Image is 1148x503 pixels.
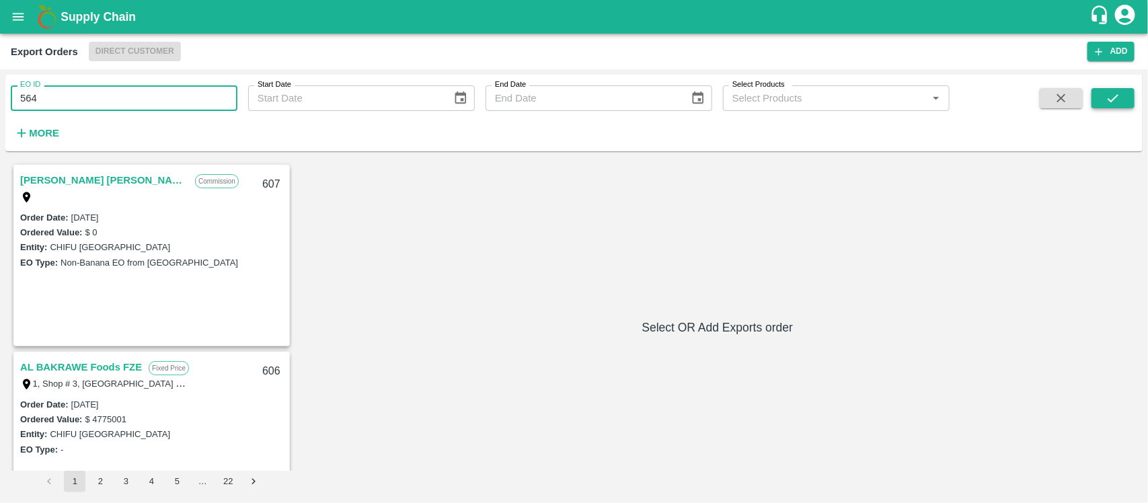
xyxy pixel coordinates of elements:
p: Commission [195,174,239,188]
button: open drawer [3,1,34,32]
label: [DATE] [71,212,99,223]
img: logo [34,3,61,30]
label: Entity: [20,429,47,439]
button: Go to page 22 [217,471,239,492]
button: Add [1087,42,1135,61]
input: Enter EO ID [11,85,237,111]
label: [DATE] [71,399,99,410]
button: Choose date [685,85,711,111]
button: More [11,122,63,145]
strong: More [29,128,59,139]
label: CHIFU [GEOGRAPHIC_DATA] [50,429,170,439]
b: Supply Chain [61,10,136,24]
button: Open [927,89,945,107]
button: Choose date [448,85,473,111]
nav: pagination navigation [36,471,266,492]
div: 606 [254,356,289,387]
div: … [192,475,213,488]
button: Go to next page [243,471,264,492]
input: End Date [486,85,680,111]
p: Fixed Price [149,361,189,375]
label: EO Type: [20,258,58,268]
div: Export Orders [11,43,78,61]
div: account of current user [1113,3,1137,31]
button: page 1 [64,471,85,492]
button: Go to page 4 [141,471,162,492]
div: 607 [254,169,289,200]
a: AL BAKRAWE Foods FZE [20,358,142,376]
label: Non-Banana EO from [GEOGRAPHIC_DATA] [61,258,238,268]
label: EO Type: [20,444,58,455]
label: Ordered Value: [20,414,82,424]
button: Go to page 3 [115,471,137,492]
label: Order Date : [20,399,69,410]
button: Go to page 5 [166,471,188,492]
label: $ 4775001 [85,414,126,424]
label: EO ID [20,79,40,90]
div: customer-support [1089,5,1113,29]
input: Start Date [248,85,443,111]
label: Order Date : [20,212,69,223]
button: Go to page 2 [89,471,111,492]
input: Select Products [727,89,923,107]
label: Start Date [258,79,291,90]
label: End Date [495,79,526,90]
label: Select Products [732,79,785,90]
label: CHIFU [GEOGRAPHIC_DATA] [50,242,170,252]
label: $ 0 [85,227,97,237]
h6: Select OR Add Exports order [298,318,1137,337]
a: Supply Chain [61,7,1089,26]
label: - [61,444,63,455]
label: 1, Shop # 3, [GEOGRAPHIC_DATA] – central fruits and vegetables market, , , , , [GEOGRAPHIC_DATA] [33,378,437,389]
label: Ordered Value: [20,227,82,237]
label: Entity: [20,242,47,252]
a: [PERSON_NAME] [PERSON_NAME] CO. [20,171,188,189]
